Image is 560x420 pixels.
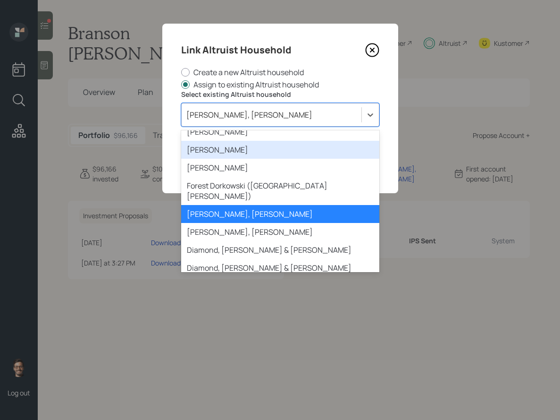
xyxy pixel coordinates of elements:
div: [PERSON_NAME], [PERSON_NAME] [186,110,312,120]
label: Assign to existing Altruist household [181,79,379,90]
label: Select existing Altruist household [181,90,379,99]
div: [PERSON_NAME] [181,141,379,159]
h4: Link Altruist Household [181,43,292,58]
div: Diamond, [PERSON_NAME] & [PERSON_NAME] [181,241,379,259]
div: Diamond, [PERSON_NAME] & [PERSON_NAME] [181,259,379,277]
div: [PERSON_NAME] [181,123,379,141]
div: [PERSON_NAME], [PERSON_NAME] [181,205,379,223]
div: [PERSON_NAME] [181,159,379,177]
div: [PERSON_NAME], [PERSON_NAME] [181,223,379,241]
div: Forest Dorkowski ([GEOGRAPHIC_DATA][PERSON_NAME]) [181,177,379,205]
label: Create a new Altruist household [181,67,379,77]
